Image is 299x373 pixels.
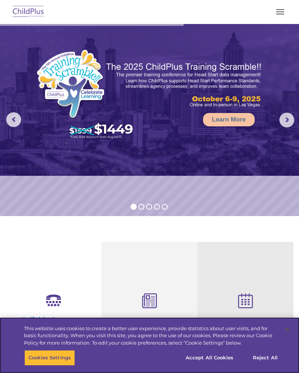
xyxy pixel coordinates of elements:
[242,350,288,366] button: Reject All
[24,350,75,366] button: Cookies Settings
[24,325,278,347] div: This website uses cookies to create a better user experience, provide statistics about user visit...
[11,3,46,21] img: ChildPlus by Procare Solutions
[11,316,96,332] h4: Reliable Customer Support
[182,350,237,366] button: Accept All Cookies
[203,113,255,126] a: Learn More
[279,321,295,338] button: Close
[203,317,288,325] h4: Free Regional Meetings
[107,317,192,341] h4: Child Development Assessments in ChildPlus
